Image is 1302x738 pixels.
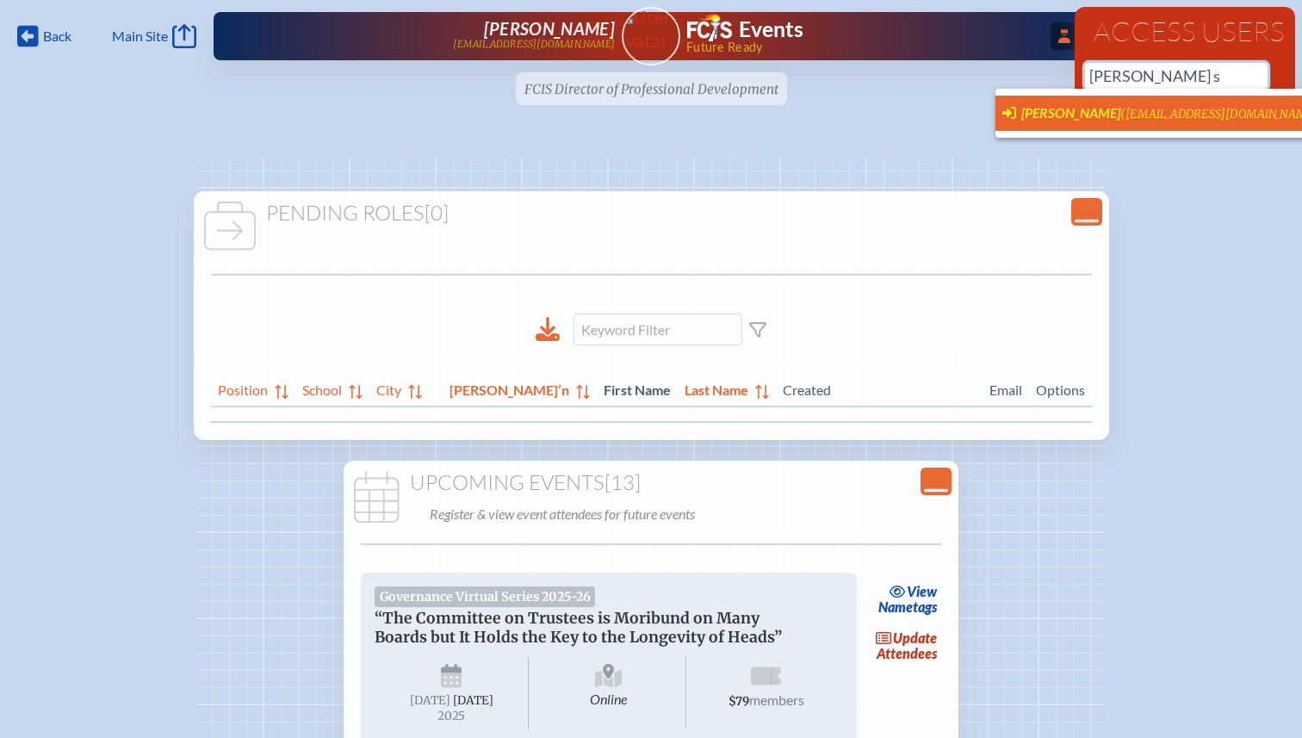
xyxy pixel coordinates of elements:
[453,39,615,50] p: [EMAIL_ADDRESS][DOMAIN_NAME]
[687,14,803,45] a: FCIS LogoEvents
[686,41,1033,53] span: Future Ready
[269,19,615,53] a: [PERSON_NAME][EMAIL_ADDRESS][DOMAIN_NAME]
[871,626,941,666] a: updateAttendees
[1085,63,1268,89] input: Person’s name or email
[622,7,680,65] a: User Avatar
[536,317,560,342] div: Download to CSV
[218,378,268,399] span: Position
[201,202,1102,226] h1: Pending Roles
[375,586,595,607] span: Governance Virtual Series 2025-26
[573,313,742,345] input: Keyword Filter
[449,378,569,399] span: [PERSON_NAME]’n
[783,378,976,399] span: Created
[410,693,450,708] span: [DATE]
[728,694,749,709] span: $79
[484,18,615,39] span: [PERSON_NAME]
[376,378,401,399] span: City
[375,609,782,647] span: “The Committee on Trustees is Moribund on Many Boards but It Holds the Key to the Longevity of He...
[685,378,748,399] span: Last Name
[425,200,449,226] span: [0]
[302,378,342,399] span: School
[604,469,641,495] span: [13]
[873,580,941,619] a: viewNametags
[687,14,732,41] img: Florida Council of Independent Schools
[1021,104,1120,121] span: [PERSON_NAME]
[907,583,937,599] span: view
[350,471,952,495] h1: Upcoming Events
[739,19,803,40] h1: Events
[687,14,1033,53] div: FCIS Events — Future ready
[112,28,168,45] span: Main Site
[1085,17,1285,45] h1: Access Users
[388,710,514,722] span: 2025
[604,378,671,399] span: First Name
[749,691,804,708] span: members
[893,629,937,646] span: update
[989,378,1022,399] span: Email
[112,24,196,48] a: Main Site
[532,657,686,729] span: Online
[614,6,687,52] img: User Avatar
[453,693,493,708] span: [DATE]
[1036,378,1085,399] span: Options
[430,502,948,526] p: Register & view event attendees for future events
[43,28,71,45] span: Back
